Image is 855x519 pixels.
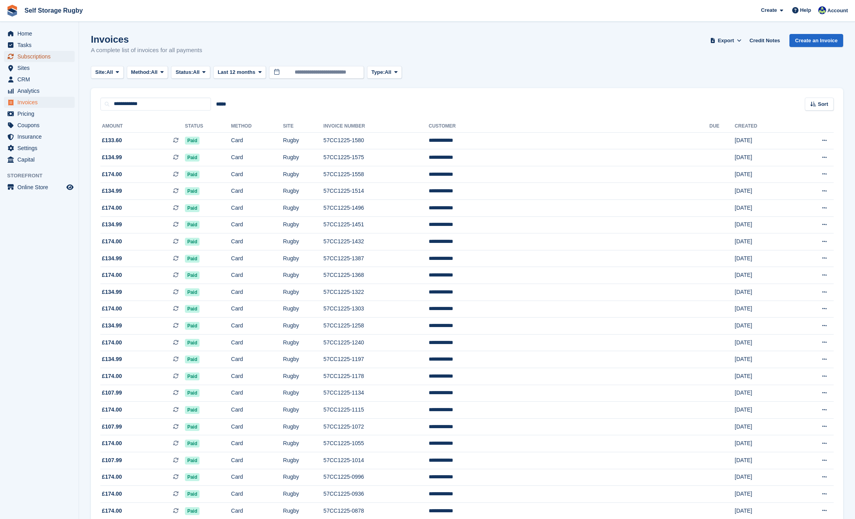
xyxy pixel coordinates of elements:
a: Self Storage Rugby [21,4,86,17]
td: Rugby [283,233,323,250]
button: Export [708,34,743,47]
td: Rugby [283,486,323,503]
span: Home [17,28,65,39]
td: Card [231,149,283,166]
td: [DATE] [735,469,792,486]
span: Paid [185,137,200,145]
td: Card [231,132,283,149]
span: £174.00 [102,204,122,212]
td: [DATE] [735,435,792,452]
span: Paid [185,305,200,313]
td: Card [231,452,283,469]
span: Paid [185,440,200,448]
span: £174.00 [102,237,122,246]
td: 57CC1225-0936 [324,486,429,503]
span: Paid [185,423,200,431]
span: Coupons [17,120,65,131]
a: menu [4,74,75,85]
td: 57CC1225-1575 [324,149,429,166]
td: 57CC1225-1322 [324,284,429,301]
span: Online Store [17,182,65,193]
span: £174.00 [102,473,122,481]
span: £107.99 [102,389,122,397]
td: [DATE] [735,284,792,301]
span: £134.99 [102,355,122,363]
td: Rugby [283,200,323,217]
a: menu [4,182,75,193]
td: Rugby [283,166,323,183]
td: [DATE] [735,486,792,503]
td: Card [231,250,283,267]
span: Paid [185,187,200,195]
span: £134.99 [102,322,122,330]
span: Paid [185,372,200,380]
a: menu [4,97,75,108]
td: [DATE] [735,250,792,267]
span: £133.60 [102,136,122,145]
td: Rugby [283,435,323,452]
td: Card [231,318,283,335]
td: Rugby [283,216,323,233]
a: Preview store [65,182,75,192]
span: Paid [185,322,200,330]
span: Site: [95,68,106,76]
span: Settings [17,143,65,154]
td: 57CC1225-0996 [324,469,429,486]
td: [DATE] [735,502,792,519]
th: Site [283,120,323,133]
td: 57CC1225-1451 [324,216,429,233]
td: 57CC1225-1432 [324,233,429,250]
td: [DATE] [735,385,792,402]
td: Rugby [283,334,323,351]
span: Paid [185,490,200,498]
a: menu [4,39,75,51]
span: £174.00 [102,271,122,279]
td: [DATE] [735,318,792,335]
td: Card [231,183,283,200]
span: £174.00 [102,338,122,347]
td: [DATE] [735,301,792,318]
span: Insurance [17,131,65,142]
td: [DATE] [735,233,792,250]
td: 57CC1225-1368 [324,267,429,284]
td: Rugby [283,452,323,469]
span: Method: [131,68,151,76]
td: [DATE] [735,452,792,469]
td: Card [231,368,283,385]
td: Rugby [283,318,323,335]
td: 57CC1225-1514 [324,183,429,200]
span: Paid [185,339,200,347]
th: Status [185,120,231,133]
span: Paid [185,221,200,229]
th: Amount [100,120,185,133]
button: Last 12 months [213,66,266,79]
span: £174.00 [102,490,122,498]
a: Create an Invoice [789,34,843,47]
td: Card [231,502,283,519]
td: Card [231,301,283,318]
th: Method [231,120,283,133]
span: £174.00 [102,507,122,515]
span: Paid [185,255,200,263]
td: Card [231,200,283,217]
td: Card [231,435,283,452]
span: Paid [185,507,200,515]
a: menu [4,143,75,154]
span: Export [718,37,734,45]
a: menu [4,108,75,119]
a: menu [4,131,75,142]
td: Card [231,402,283,419]
td: [DATE] [735,418,792,435]
span: £134.99 [102,153,122,162]
td: [DATE] [735,368,792,385]
td: Rugby [283,418,323,435]
span: Storefront [7,172,79,180]
td: 57CC1225-1055 [324,435,429,452]
span: £134.99 [102,220,122,229]
span: All [151,68,158,76]
span: Status: [175,68,193,76]
td: Rugby [283,132,323,149]
td: [DATE] [735,216,792,233]
span: Subscriptions [17,51,65,62]
span: Paid [185,271,200,279]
